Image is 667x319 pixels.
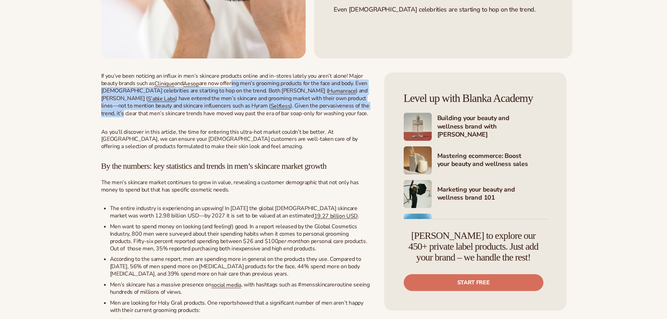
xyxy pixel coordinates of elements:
img: Shopify Image 6 [404,146,432,174]
h4: [PERSON_NAME] to explore our 450+ private label products. Just add your brand – we handle the rest! [404,230,543,263]
span: As you’ll discover in this article, the time for entering this ultra-hot market couldn’t be bette... [101,128,358,151]
a: S’able Labs [148,95,175,103]
a: Start free [404,274,543,291]
span: If you’ve been noticing an influx in men’s skincare products online and in-stores lately you aren... [101,72,363,87]
a: Clinique [154,80,174,88]
h4: Mastering ecommerce: Boost your beauty and wellness sales [437,152,547,169]
a: Aesop [183,80,199,88]
img: Shopify Image 7 [404,180,432,208]
span: . [358,212,359,220]
span: per month [278,237,303,245]
span: Men are looking for Holy Grail products. One report [110,299,234,307]
span: are now offering men’s grooming products for the face and body. Even [DEMOGRAPHIC_DATA] celebriti... [101,79,367,95]
a: social media [211,281,241,289]
span: ). Given the pervasiveness of the trend, it’s clear that men’s skincare trends have moved way pas... [101,102,369,117]
span: showed that a significant number of men aren’t happy with their current grooming products: [110,299,363,314]
h4: Marketing your beauty and wellness brand 101 [437,186,547,203]
a: Shopify Image 5 Building your beauty and wellness brand with [PERSON_NAME] [404,113,547,141]
a: Shopify Image 6 Mastering ecommerce: Boost your beauty and wellness sales [404,146,547,174]
span: on personal care products. Out of those men, 35% reported purchasing both inexpensive and high en... [110,237,367,252]
span: According to the same report, men are spending more in general on the products they use. Compared... [110,255,361,278]
span: Men want to spend money on looking (and feeling!) good. In a report released by the Global Cosmet... [110,223,357,245]
img: Shopify Image 8 [404,214,432,242]
a: Shopify Image 7 Marketing your beauty and wellness brand 101 [404,180,547,208]
span: ) have entered the men’s skincare and grooming market with their own product lines—not to mention... [101,95,366,110]
span: The entire industry is experiencing an upswing! In [DATE] the global [DEMOGRAPHIC_DATA] skincare ... [110,204,359,220]
h4: Building your beauty and wellness brand with [PERSON_NAME] [437,114,547,139]
a: Humanrace [328,87,356,95]
img: Shopify Image 5 [404,113,432,141]
span: and [174,79,183,87]
span: . [287,270,289,278]
h4: Level up with Blanka Academy [404,92,547,104]
p: Even [DEMOGRAPHIC_DATA] celebrities are starting to hop on the trend. [334,6,553,14]
span: The men’s skincare market continues to grow in value, revealing a customer demographic that not o... [101,179,359,194]
span: By the numbers: key statistics and trends in men’s skincare market growth [101,161,327,171]
a: Selfless [271,102,290,110]
span: Men’s skincare has a massive presence on [110,281,211,289]
span: ) and [PERSON_NAME] ( [101,87,368,102]
a: Shopify Image 8 Expand your beauty/wellness business [404,214,547,242]
span: , with hashtags such as #mensskincareroutine seeing hundreds of millions of views. [110,281,370,296]
a: 19.27 billion USD [314,212,358,220]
